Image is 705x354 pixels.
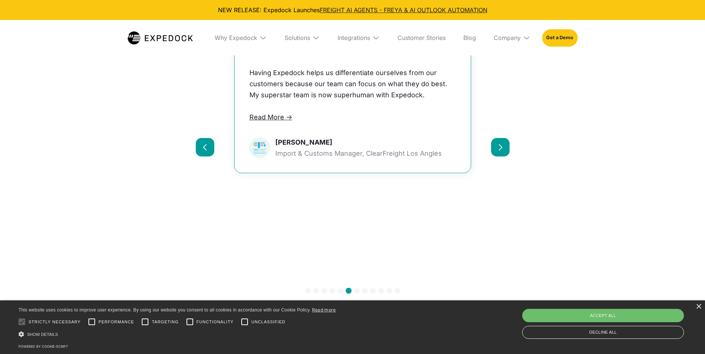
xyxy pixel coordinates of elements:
[338,288,343,294] div: Show slide 5 of 12
[542,29,577,46] a: Get a Demo
[378,288,384,294] div: Show slide 10 of 12
[19,344,68,348] a: Powered by cookie-script
[332,20,386,55] div: Integrations
[346,288,352,294] div: Show slide 6 of 12
[312,307,336,313] a: Read more
[19,330,336,338] div: Show details
[321,288,327,294] div: Show slide 3 of 12
[457,20,482,55] a: Blog
[28,319,81,325] span: Strictly necessary
[215,34,257,41] div: Why Expedock
[275,138,332,146] div: [PERSON_NAME]
[249,101,456,112] p: ‍
[249,113,292,121] a: Read More ->
[197,319,234,325] span: Functionality
[251,319,285,325] span: Unclassified
[209,20,273,55] div: Why Expedock
[522,309,684,322] div: Accept all
[249,56,456,67] p: ‍
[370,288,376,294] div: Show slide 9 of 12
[494,34,521,41] div: Company
[285,34,310,41] div: Solutions
[305,288,311,294] div: Show slide 1 of 12
[152,319,178,325] span: Targeting
[19,307,310,313] span: This website uses cookies to improve user experience. By using our website you consent to all coo...
[488,20,536,55] div: Company
[98,319,134,325] span: Performance
[491,138,510,156] div: next slide
[279,20,326,55] div: Solutions
[313,288,319,294] div: Show slide 2 of 12
[249,67,456,101] p: Having Expedock helps us differentiate ourselves from our customers because our team can focus on...
[329,288,335,294] div: Show slide 4 of 12
[320,6,487,14] a: FREIGHT AI AGENTS - FREYA & AI OUTLOOK AUTOMATION
[362,288,368,294] div: Show slide 8 of 12
[386,288,392,294] div: Show slide 11 of 12
[522,326,684,339] div: Decline all
[582,274,705,354] iframe: Chat Widget
[338,34,370,41] div: Integrations
[395,288,400,294] div: Show slide 12 of 12
[354,288,360,294] div: Show slide 7 of 12
[196,138,214,156] div: previous slide
[6,6,699,14] div: NEW RELEASE: Expedock Launches
[27,332,58,337] span: Show details
[275,149,442,158] div: Import & Customs Manager, ClearFreight Los Angles
[392,20,451,55] a: Customer Stories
